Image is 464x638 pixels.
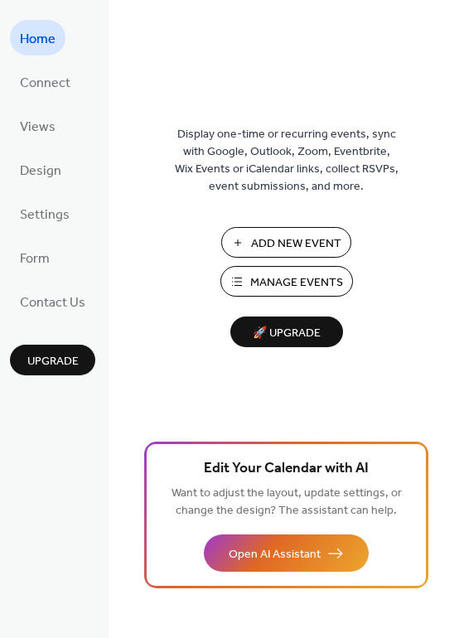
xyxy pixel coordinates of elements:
[204,534,369,572] button: Open AI Assistant
[10,152,71,187] a: Design
[20,246,50,272] span: Form
[10,283,95,319] a: Contact Us
[240,322,333,345] span: 🚀 Upgrade
[221,227,351,258] button: Add New Event
[20,27,56,52] span: Home
[10,108,65,143] a: Views
[10,345,95,375] button: Upgrade
[27,353,79,370] span: Upgrade
[230,317,343,347] button: 🚀 Upgrade
[20,158,61,184] span: Design
[20,114,56,140] span: Views
[250,274,343,292] span: Manage Events
[220,266,353,297] button: Manage Events
[20,70,70,96] span: Connect
[251,235,341,253] span: Add New Event
[20,202,70,228] span: Settings
[10,64,80,99] a: Connect
[20,290,85,316] span: Contact Us
[10,196,80,231] a: Settings
[10,20,65,56] a: Home
[172,482,402,522] span: Want to adjust the layout, update settings, or change the design? The assistant can help.
[229,546,321,563] span: Open AI Assistant
[10,239,60,275] a: Form
[204,457,369,481] span: Edit Your Calendar with AI
[175,126,399,196] span: Display one-time or recurring events, sync with Google, Outlook, Zoom, Eventbrite, Wix Events or ...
